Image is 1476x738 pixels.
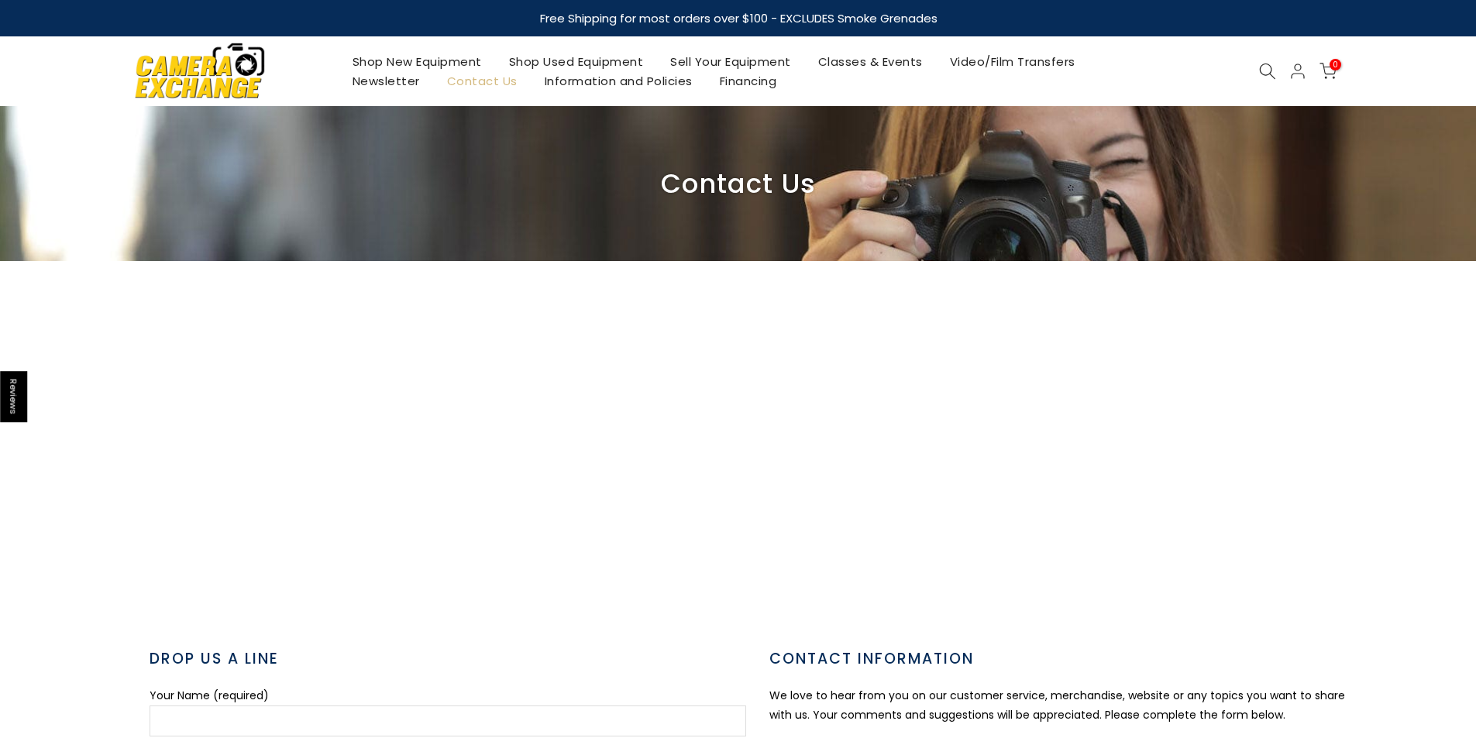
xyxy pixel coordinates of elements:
p: We love to hear from you on our customer service, merchandise, website or any topics you want to ... [769,686,1366,725]
span: 0 [1330,59,1341,70]
a: Newsletter [339,71,433,91]
strong: Free Shipping for most orders over $100 - EXCLUDES Smoke Grenades [539,10,937,26]
a: Shop New Equipment [339,52,495,71]
h3: DROP US A LINE [150,648,746,671]
label: Your Name (required) [150,688,269,703]
a: Sell Your Equipment [657,52,805,71]
a: Contact Us [433,71,531,91]
h3: CONTACT INFORMATION [769,648,1366,671]
a: 0 [1319,63,1337,80]
a: Information and Policies [531,71,706,91]
a: Classes & Events [804,52,936,71]
a: Video/Film Transfers [936,52,1089,71]
a: Financing [706,71,790,91]
a: Shop Used Equipment [495,52,657,71]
